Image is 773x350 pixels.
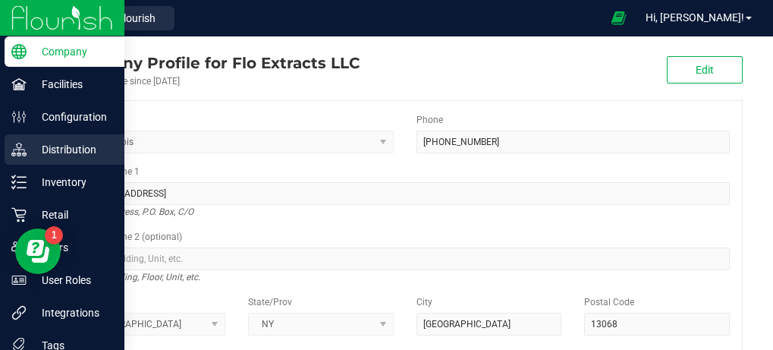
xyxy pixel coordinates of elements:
p: Company [27,43,118,61]
i: Suite, Building, Floor, Unit, etc. [80,268,200,286]
label: State/Prov [248,295,292,309]
label: Address Line 2 (optional) [80,230,182,244]
inline-svg: Retail [11,207,27,222]
iframe: Resource center [15,229,61,274]
p: User Roles [27,271,118,289]
span: Hi, [PERSON_NAME]! [646,11,744,24]
input: (123) 456-7890 [416,131,731,153]
input: City [416,313,562,336]
span: Edit [696,64,714,76]
input: Postal Code [584,313,730,336]
input: Suite, Building, Unit, etc. [80,248,730,270]
label: Postal Code [584,295,634,309]
input: Address [80,182,730,205]
inline-svg: Configuration [11,109,27,125]
p: Users [27,238,118,257]
label: City [416,295,432,309]
div: Account active since [DATE] [67,74,360,88]
p: Inventory [27,173,118,191]
p: Integrations [27,304,118,322]
inline-svg: Company [11,44,27,59]
i: Street address, P.O. Box, C/O [80,203,193,221]
inline-svg: Distribution [11,142,27,157]
p: Distribution [27,140,118,159]
p: Retail [27,206,118,224]
inline-svg: Facilities [11,77,27,92]
inline-svg: Inventory [11,175,27,190]
inline-svg: Integrations [11,305,27,320]
label: Phone [416,113,443,127]
inline-svg: User Roles [11,273,27,288]
iframe: Resource center unread badge [45,226,63,244]
div: Flo Extracts LLC [67,52,360,74]
p: Configuration [27,108,118,126]
span: Open Ecommerce Menu [602,3,636,33]
p: Facilities [27,75,118,93]
button: Edit [667,56,743,84]
inline-svg: Users [11,240,27,255]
